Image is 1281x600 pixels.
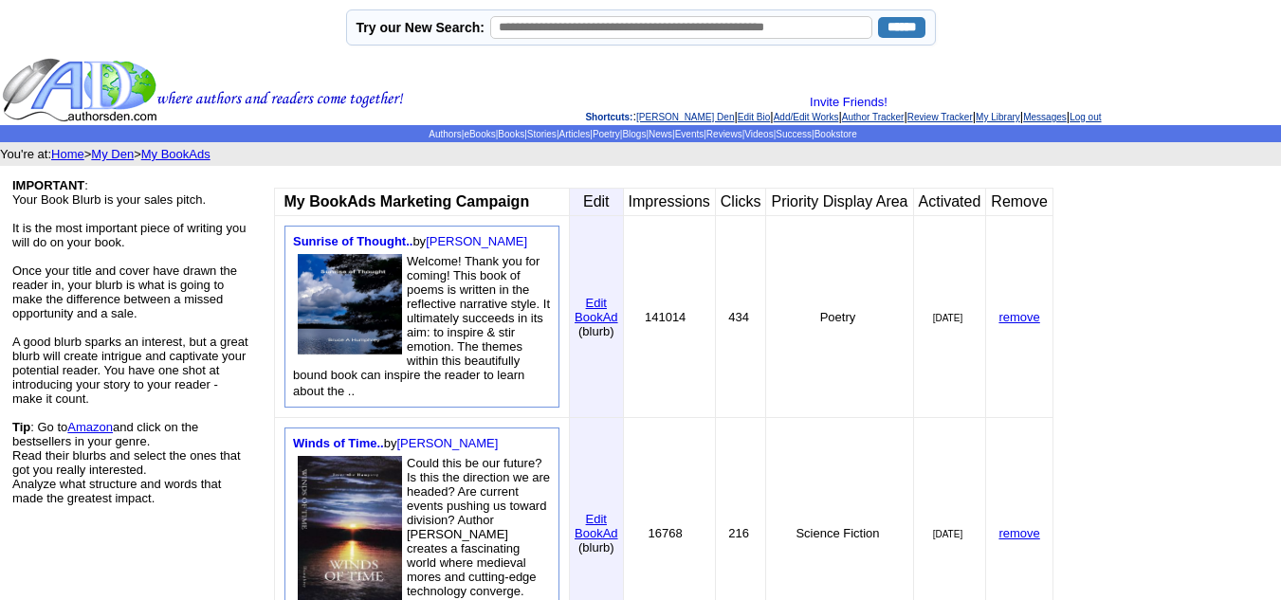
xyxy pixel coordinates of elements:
a: [PERSON_NAME] Den [636,112,734,122]
font: Remove [991,193,1048,209]
img: header_logo2.gif [2,57,404,123]
b: Tip [12,420,30,434]
font: [DATE] [933,529,962,539]
a: [PERSON_NAME] [426,234,527,248]
a: Poetry [593,129,620,139]
a: Articles [558,129,590,139]
font: 216 [728,526,749,540]
font: [DATE] [933,313,962,323]
font: Priority Display Area [771,193,907,209]
font: Edit [583,193,610,209]
font: 16768 [649,526,683,540]
a: My BookAds [141,147,210,161]
a: Success [776,129,812,139]
b: IMPORTANT [12,178,84,192]
font: Impressions [629,193,710,209]
font: by [293,234,527,248]
font: : Your Book Blurb is your sales pitch. It is the most important piece of writing you will do on y... [12,178,248,505]
label: Try our New Search: [357,20,485,35]
a: Invite Friends! [810,95,888,109]
a: Stories [527,129,557,139]
font: by [293,436,498,450]
font: Activated [919,193,981,209]
a: Amazon [67,420,113,434]
a: Blogs [622,129,646,139]
font: Science Fiction [796,526,879,540]
span: Shortcuts: [585,112,632,122]
a: Home [51,147,84,161]
a: Events [675,129,705,139]
a: Messages [1023,112,1067,122]
font: 141014 [645,310,686,324]
a: News [649,129,672,139]
a: [PERSON_NAME] [396,436,498,450]
font: Poetry [820,310,856,324]
a: Books [498,129,524,139]
a: EditBookAd [575,510,618,540]
a: EditBookAd [575,294,618,324]
font: Edit BookAd [575,512,618,540]
font: (blurb) [578,540,614,555]
a: My Library [976,112,1020,122]
a: Winds of Time.. [293,436,384,450]
div: : | | | | | | | [408,95,1279,123]
font: Edit BookAd [575,296,618,324]
a: Bookstore [814,129,857,139]
a: remove [998,526,1039,540]
a: remove [998,310,1039,324]
a: Log out [1070,112,1101,122]
b: My BookAds Marketing Campaign [284,193,529,209]
a: Authors [429,129,461,139]
a: Sunrise of Thought.. [293,234,412,248]
a: Review Tracker [907,112,973,122]
a: Reviews [706,129,742,139]
font: (blurb) [578,324,614,338]
font: 434 [728,310,749,324]
a: Edit Bio [738,112,770,122]
a: eBooks [464,129,495,139]
img: 80250.jpg [298,254,402,355]
a: Videos [744,129,773,139]
a: Add/Edit Works [774,112,839,122]
a: Author Tracker [842,112,905,122]
font: Clicks [721,193,761,209]
a: My Den [91,147,134,161]
font: Welcome! Thank you for coming! This book of poems is written in the reflective narrative style. I... [293,254,550,398]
